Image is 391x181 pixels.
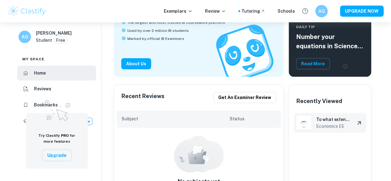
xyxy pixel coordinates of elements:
h6: Subject [121,115,230,122]
button: Read More [296,58,330,69]
button: Get an examiner review [213,92,276,103]
a: Tutoring [241,8,265,15]
span: Used by over 2 million IB students [127,28,189,33]
a: Economics EE example thumbnail: To what extent has the Vehicular EmissioTo what extent has the Ve... [294,113,366,133]
span: The largest and most trusted IB coursework platform [127,20,225,25]
p: Exemplars [164,8,193,15]
h6: Home [34,70,46,76]
h6: Reviews [34,85,51,92]
a: Reviews [17,82,96,97]
h6: [PERSON_NAME] [36,30,72,37]
button: About Us [121,58,151,69]
img: Clastify logo [7,5,47,17]
a: Bookmarks [17,97,96,112]
button: Upgrade [42,149,72,161]
h6: Status [230,115,276,122]
p: Student [36,37,52,44]
p: Review [205,8,226,15]
h6: To what extent has the Vehicular Emissions Scheme (VES) been effective in increasing the consumpt... [316,116,350,123]
img: Upgrade to Pro [41,96,72,123]
h5: Number your equations in Science and Math IAs and EEs [296,32,364,51]
p: Free [56,37,65,44]
button: UPGRADE NOW [340,6,384,17]
span: Daily Tip [296,24,364,30]
span: PRO [61,133,69,138]
button: AG [315,5,328,17]
h6: Recent Reviews [121,92,164,103]
h6: AG [21,33,28,40]
a: Home [17,66,96,80]
span: My space [22,56,45,62]
img: Economics EE example thumbnail: To what extent has the Vehicular Emissio [296,115,311,130]
a: Schools [278,8,295,15]
h6: Bookmarks [34,101,58,108]
h6: Economics EE [316,123,350,130]
h6: AG [318,8,325,15]
button: Help and Feedback [300,6,310,16]
span: Marked by official IB Examiners [127,36,184,41]
h6: Recently Viewed [296,97,342,106]
h6: Try Clastify for more features [33,133,80,144]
